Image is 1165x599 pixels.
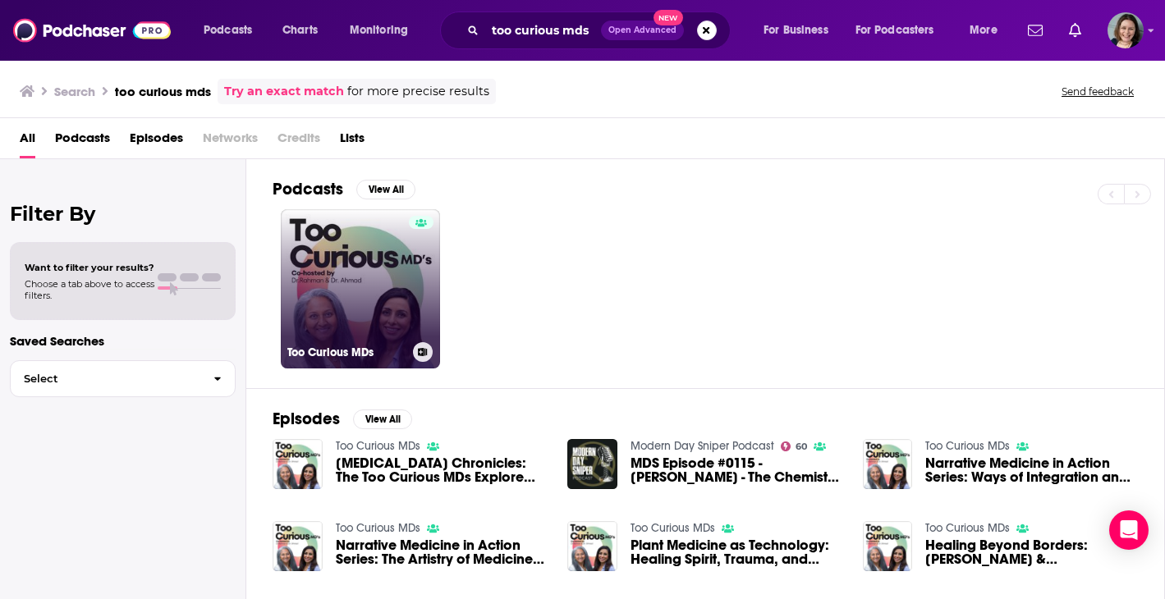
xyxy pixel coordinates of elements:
a: Too Curious MDs [336,521,420,535]
span: [MEDICAL_DATA] Chronicles: The Too Curious MDs Explore Therapeutic Frontier [336,456,548,484]
span: More [970,19,998,42]
button: open menu [958,17,1018,43]
span: New [654,10,683,25]
a: Too Curious MDs [336,439,420,453]
a: Narrative Medicine in Action Series: The Artistry of Medicine with Hisla Bates [336,538,548,566]
div: Search podcasts, credits, & more... [456,11,746,49]
span: Healing Beyond Borders: [PERSON_NAME] & [PERSON_NAME] on Root Cause Medicine in Functional and In... [925,538,1138,566]
span: MDS Episode #0115 - [PERSON_NAME] - The Chemistry of CLR [631,456,843,484]
a: Narrative Medicine in Action Series: Ways of Integration and Art [925,456,1138,484]
img: Ketamine Chronicles: The Too Curious MDs Explore Therapeutic Frontier [273,439,323,489]
a: PodcastsView All [273,179,415,199]
a: Too Curious MDs [925,521,1010,535]
a: Show notifications dropdown [1021,16,1049,44]
h3: Too Curious MDs [287,345,406,359]
img: User Profile [1108,12,1144,48]
input: Search podcasts, credits, & more... [485,17,601,43]
a: Lists [340,125,365,158]
span: For Podcasters [855,19,934,42]
button: Send feedback [1057,85,1139,98]
button: open menu [338,17,429,43]
span: Choose a tab above to access filters. [25,278,154,301]
button: View All [353,409,412,429]
span: For Business [764,19,828,42]
a: Episodes [130,125,183,158]
p: Saved Searches [10,333,236,349]
span: Networks [203,125,258,158]
a: EpisodesView All [273,409,412,429]
span: Credits [277,125,320,158]
button: open menu [752,17,849,43]
button: Show profile menu [1108,12,1144,48]
a: Too Curious MDs [925,439,1010,453]
div: Open Intercom Messenger [1109,510,1149,550]
img: Narrative Medicine in Action Series: The Artistry of Medicine with Hisla Bates [273,521,323,571]
a: Ketamine Chronicles: The Too Curious MDs Explore Therapeutic Frontier [336,456,548,484]
a: Too Curious MDs [631,521,715,535]
span: Select [11,373,200,384]
span: Charts [282,19,318,42]
span: Podcasts [204,19,252,42]
a: Plant Medicine as Technology: Healing Spirit, Trauma, and Society [631,538,843,566]
a: Try an exact match [224,82,344,101]
a: Healing Beyond Borders: Dr. Monica Jauregui & Dr. Ahmad on Root Cause Medicine in Functional and ... [925,538,1138,566]
a: 60 [781,441,807,451]
span: Monitoring [350,19,408,42]
h3: too curious mds [115,84,211,99]
h2: Filter By [10,202,236,226]
h2: Podcasts [273,179,343,199]
button: open menu [192,17,273,43]
button: open menu [845,17,958,43]
a: Modern Day Sniper Podcast [631,439,774,453]
button: Select [10,360,236,397]
span: for more precise results [347,82,489,101]
img: Narrative Medicine in Action Series: Ways of Integration and Art [863,439,913,489]
img: MDS Episode #0115 - Galen Shea - The Chemistry of CLR [567,439,617,489]
a: MDS Episode #0115 - Galen Shea - The Chemistry of CLR [631,456,843,484]
a: All [20,125,35,158]
a: Show notifications dropdown [1062,16,1088,44]
span: Narrative Medicine in Action Series: The Artistry of Medicine with [PERSON_NAME] [336,538,548,566]
button: Open AdvancedNew [601,21,684,40]
img: Podchaser - Follow, Share and Rate Podcasts [13,15,171,46]
img: Plant Medicine as Technology: Healing Spirit, Trauma, and Society [567,521,617,571]
a: Charts [272,17,328,43]
span: Open Advanced [608,26,677,34]
span: Logged in as micglogovac [1108,12,1144,48]
span: Want to filter your results? [25,262,154,273]
img: Healing Beyond Borders: Dr. Monica Jauregui & Dr. Ahmad on Root Cause Medicine in Functional and ... [863,521,913,571]
a: Podcasts [55,125,110,158]
h3: Search [54,84,95,99]
span: 60 [796,443,807,450]
a: Too Curious MDs [281,209,440,368]
button: View All [356,180,415,199]
h2: Episodes [273,409,340,429]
